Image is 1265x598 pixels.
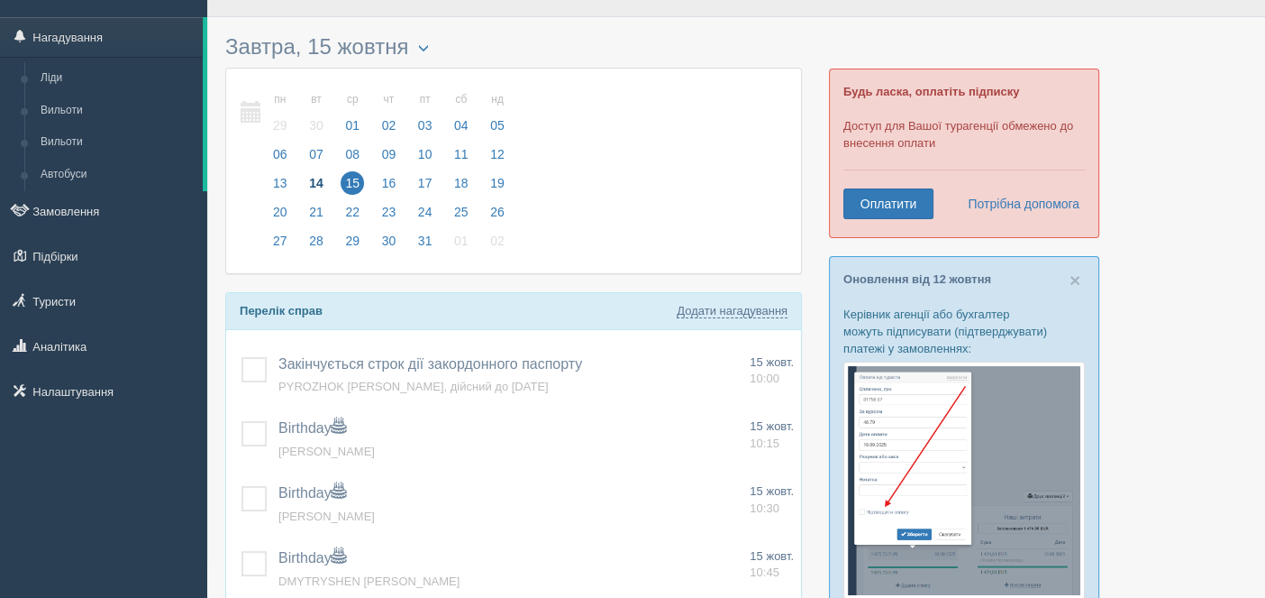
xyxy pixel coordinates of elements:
[278,420,346,436] span: Birthday
[750,354,794,388] a: 15 жовт. 10:00
[305,200,328,224] span: 21
[480,82,510,144] a: нд 05
[341,92,364,107] small: ср
[278,485,346,501] a: Birthday
[450,143,473,166] span: 11
[299,202,333,231] a: 21
[677,304,787,318] a: Додати нагадування
[299,144,333,173] a: 07
[750,437,779,450] span: 10:15
[480,231,510,260] a: 02
[750,355,794,369] span: 15 жовт.
[372,82,406,144] a: чт 02
[1069,271,1080,290] button: Close
[843,85,1019,98] b: Будь ласка, оплатіть підписку
[486,143,509,166] span: 12
[278,510,375,523] a: [PERSON_NAME]
[372,173,406,202] a: 16
[341,200,364,224] span: 22
[414,92,437,107] small: пт
[750,484,794,498] span: 15 жовт.
[750,419,794,433] span: 15 жовт.
[335,82,369,144] a: ср 01
[750,548,794,582] a: 15 жовт. 10:45
[378,114,401,137] span: 02
[414,143,437,166] span: 10
[278,356,582,372] a: Закінчується строк дії закордонного паспорту
[263,144,297,173] a: 06
[1069,270,1080,290] span: ×
[843,272,991,286] a: Оновлення від 12 жовтня
[956,189,1080,219] a: Потрібна допомога
[278,575,460,588] span: DMYTRYSHEN [PERSON_NAME]
[378,229,401,253] span: 30
[32,62,203,95] a: Ліди
[263,82,297,144] a: пн 29
[486,92,509,107] small: нд
[444,144,478,173] a: 11
[299,231,333,260] a: 28
[480,144,510,173] a: 12
[450,229,473,253] span: 01
[378,200,401,224] span: 23
[408,82,442,144] a: пт 03
[341,114,364,137] span: 01
[750,549,794,563] span: 15 жовт.
[278,445,375,458] a: [PERSON_NAME]
[486,200,509,224] span: 26
[414,200,437,224] span: 24
[408,173,442,202] a: 17
[750,501,779,515] span: 10:30
[263,202,297,231] a: 20
[372,144,406,173] a: 09
[408,144,442,173] a: 10
[341,171,364,195] span: 15
[32,126,203,159] a: Вильоти
[486,229,509,253] span: 02
[750,419,794,452] a: 15 жовт. 10:15
[480,173,510,202] a: 19
[341,229,364,253] span: 29
[829,69,1099,238] div: Доступ для Вашої турагенції обмежено до внесення оплати
[372,202,406,231] a: 23
[268,92,292,107] small: пн
[444,231,478,260] a: 01
[750,483,794,517] a: 15 жовт. 10:30
[278,550,346,566] span: Birthday
[335,231,369,260] a: 29
[305,229,328,253] span: 28
[305,171,328,195] span: 14
[414,114,437,137] span: 03
[480,202,510,231] a: 26
[268,143,292,166] span: 06
[408,202,442,231] a: 24
[268,200,292,224] span: 20
[305,92,328,107] small: вт
[263,231,297,260] a: 27
[450,92,473,107] small: сб
[378,143,401,166] span: 09
[843,306,1085,357] p: Керівник агенції або бухгалтер можуть підписувати (підтверджувати) платежі у замовленнях:
[408,231,442,260] a: 31
[305,114,328,137] span: 30
[486,171,509,195] span: 19
[278,380,549,393] a: PYROZHOK [PERSON_NAME], дійсний до [DATE]
[450,171,473,195] span: 18
[240,304,323,317] b: Перелік справ
[268,114,292,137] span: 29
[335,144,369,173] a: 08
[299,173,333,202] a: 14
[299,82,333,144] a: вт 30
[414,171,437,195] span: 17
[450,114,473,137] span: 04
[268,229,292,253] span: 27
[335,173,369,202] a: 15
[378,171,401,195] span: 16
[444,173,478,202] a: 18
[444,82,478,144] a: сб 04
[414,229,437,253] span: 31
